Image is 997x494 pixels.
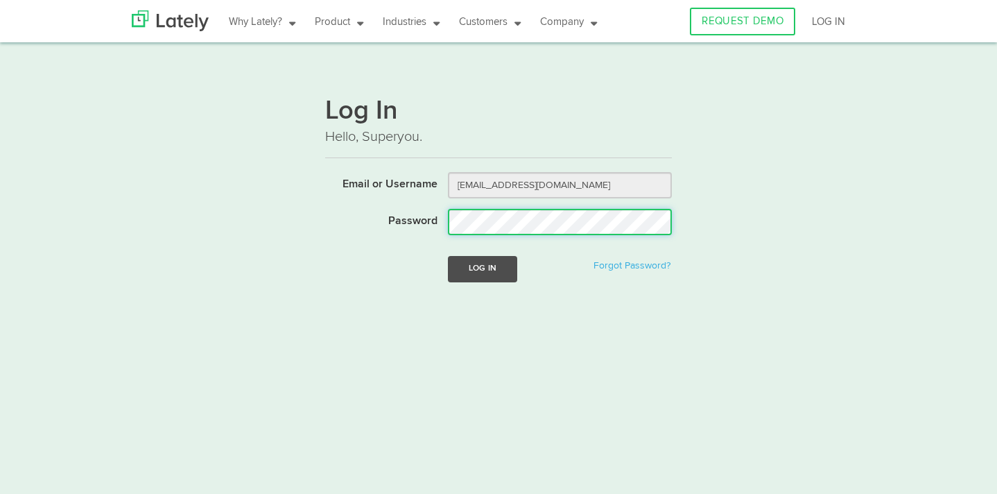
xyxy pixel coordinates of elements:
a: Forgot Password? [593,261,670,271]
button: Log In [448,256,517,282]
img: Lately [132,10,209,31]
a: REQUEST DEMO [690,8,795,35]
h1: Log In [325,98,672,127]
label: Email or Username [315,172,437,193]
p: Hello, Superyou. [325,127,672,147]
label: Password [315,209,437,230]
input: Email or Username [448,172,672,198]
